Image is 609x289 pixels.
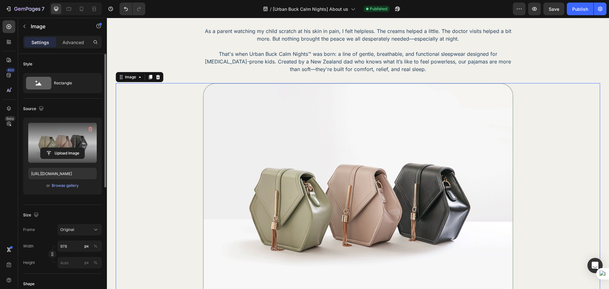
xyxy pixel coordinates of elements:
[40,148,85,159] button: Upload Image
[46,182,50,189] span: or
[270,6,272,12] span: /
[94,260,97,266] div: %
[23,260,35,266] label: Height
[23,211,40,220] div: Size
[543,3,564,15] button: Save
[54,76,93,90] div: Rectangle
[572,6,588,12] div: Publish
[84,260,89,266] div: px
[23,61,32,67] div: Style
[370,6,387,12] span: Published
[23,281,35,287] div: Shape
[31,39,49,46] p: Settings
[6,68,15,73] div: 450
[60,227,74,233] span: Original
[51,182,79,189] button: Browse gallery
[567,3,593,15] button: Publish
[92,259,99,266] button: px
[57,240,102,252] input: px%
[5,116,15,121] div: Beta
[62,39,84,46] p: Advanced
[23,243,34,249] label: Width
[52,183,79,188] div: Browse gallery
[57,224,102,235] button: Original
[17,56,30,62] div: Image
[23,105,45,113] div: Source
[107,18,609,289] iframe: Design area
[120,3,145,15] div: Undo/Redo
[3,3,47,15] button: 7
[84,243,89,249] div: px
[587,258,603,273] div: Open Intercom Messenger
[83,259,90,266] button: %
[549,6,559,12] span: Save
[42,5,44,13] p: 7
[273,6,348,12] span: [Urban Buck Calm Nights] About us
[83,242,90,250] button: %
[92,242,99,250] button: px
[57,257,102,268] input: px%
[94,243,97,249] div: %
[23,227,35,233] label: Frame
[31,23,85,30] p: Image
[28,168,97,179] input: https://example.com/image.jpg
